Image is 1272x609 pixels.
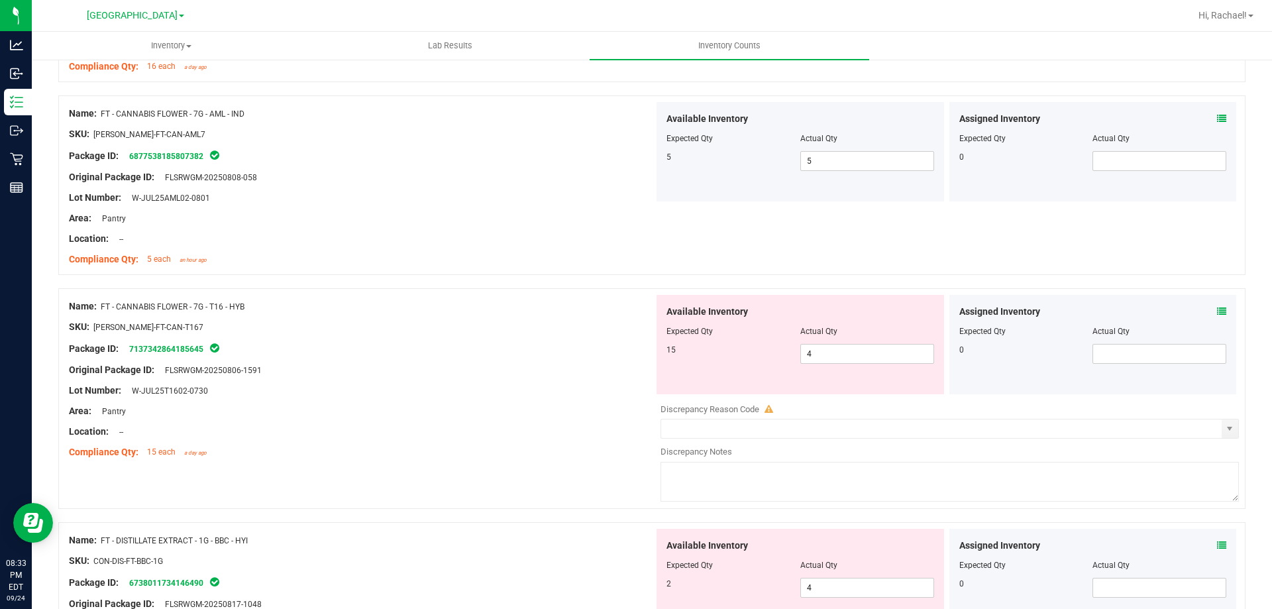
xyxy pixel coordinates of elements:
[32,40,310,52] span: Inventory
[209,148,221,162] span: In Sync
[959,151,1093,163] div: 0
[69,150,119,161] span: Package ID:
[184,450,207,456] span: a day ago
[69,555,89,566] span: SKU:
[6,593,26,603] p: 09/24
[69,447,138,457] span: Compliance Qty:
[800,327,837,336] span: Actual Qty
[158,173,257,182] span: FLSRWGM-20250808-058
[666,345,676,355] span: 15
[959,133,1093,144] div: Expected Qty
[87,10,178,21] span: [GEOGRAPHIC_DATA]
[801,579,933,597] input: 4
[666,539,748,553] span: Available Inventory
[125,194,210,203] span: W-JUL25AML02-0801
[959,305,1040,319] span: Assigned Inventory
[180,257,207,263] span: an hour ago
[129,345,203,354] a: 7137342864185645
[666,327,713,336] span: Expected Qty
[959,112,1040,126] span: Assigned Inventory
[666,305,748,319] span: Available Inventory
[10,67,23,80] inline-svg: Inbound
[69,406,91,416] span: Area:
[93,323,203,332] span: [PERSON_NAME]-FT-CAN-T167
[666,112,748,126] span: Available Inventory
[95,214,126,223] span: Pantry
[801,152,933,170] input: 5
[184,64,207,70] span: a day ago
[69,364,154,375] span: Original Package ID:
[1198,10,1247,21] span: Hi, Rachael!
[801,345,933,363] input: 4
[158,600,262,609] span: FLSRWGM-20250817-1048
[666,561,713,570] span: Expected Qty
[69,172,154,182] span: Original Package ID:
[661,404,759,414] span: Discrepancy Reason Code
[101,302,244,311] span: FT - CANNABIS FLOWER - 7G - T16 - HYB
[1092,559,1226,571] div: Actual Qty
[661,445,1239,459] div: Discrepancy Notes
[1222,419,1238,438] span: select
[158,366,262,375] span: FLSRWGM-20250806-1591
[32,32,311,60] a: Inventory
[129,152,203,161] a: 6877538185807382
[666,152,671,162] span: 5
[666,134,713,143] span: Expected Qty
[6,557,26,593] p: 08:33 PM EDT
[69,577,119,588] span: Package ID:
[95,407,126,416] span: Pantry
[10,152,23,166] inline-svg: Retail
[125,386,208,396] span: W-JUL25T1602-0730
[666,579,671,588] span: 2
[1092,325,1226,337] div: Actual Qty
[959,325,1093,337] div: Expected Qty
[69,321,89,332] span: SKU:
[113,427,123,437] span: --
[147,254,171,264] span: 5 each
[10,124,23,137] inline-svg: Outbound
[69,343,119,354] span: Package ID:
[10,95,23,109] inline-svg: Inventory
[101,109,244,119] span: FT - CANNABIS FLOWER - 7G - AML - IND
[959,539,1040,553] span: Assigned Inventory
[69,535,97,545] span: Name:
[69,301,97,311] span: Name:
[69,426,109,437] span: Location:
[10,181,23,194] inline-svg: Reports
[69,129,89,139] span: SKU:
[959,578,1093,590] div: 0
[800,561,837,570] span: Actual Qty
[93,557,163,566] span: CON-DIS-FT-BBC-1G
[69,598,154,609] span: Original Package ID:
[1092,133,1226,144] div: Actual Qty
[113,235,123,244] span: --
[800,134,837,143] span: Actual Qty
[69,108,97,119] span: Name:
[69,192,121,203] span: Lot Number:
[209,575,221,588] span: In Sync
[147,447,176,457] span: 15 each
[680,40,778,52] span: Inventory Counts
[959,559,1093,571] div: Expected Qty
[10,38,23,52] inline-svg: Analytics
[410,40,490,52] span: Lab Results
[69,233,109,244] span: Location:
[129,579,203,588] a: 6738011734146490
[69,61,138,72] span: Compliance Qty:
[69,385,121,396] span: Lot Number:
[69,213,91,223] span: Area:
[93,130,205,139] span: [PERSON_NAME]-FT-CAN-AML7
[590,32,869,60] a: Inventory Counts
[101,536,248,545] span: FT - DISTILLATE EXTRACT - 1G - BBC - HYI
[69,254,138,264] span: Compliance Qty:
[13,503,53,543] iframe: Resource center
[209,341,221,355] span: In Sync
[959,344,1093,356] div: 0
[147,62,176,71] span: 16 each
[311,32,590,60] a: Lab Results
